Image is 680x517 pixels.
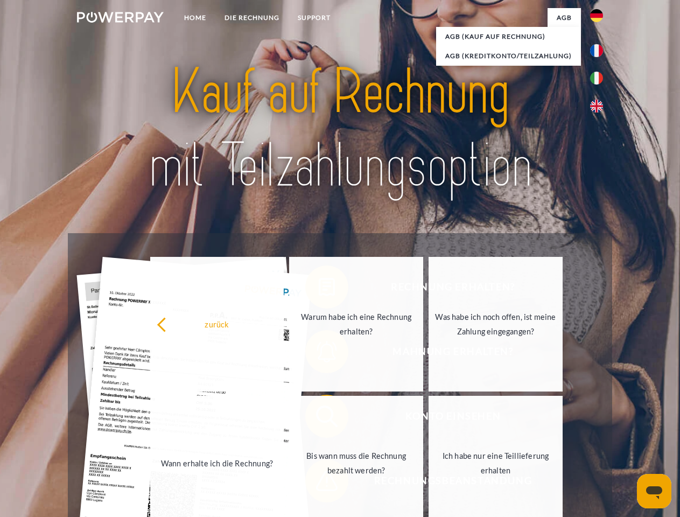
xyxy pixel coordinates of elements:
img: en [590,100,603,113]
a: Home [175,8,215,27]
div: Was habe ich noch offen, ist meine Zahlung eingegangen? [435,310,556,339]
img: logo-powerpay-white.svg [77,12,164,23]
a: agb [548,8,581,27]
img: de [590,9,603,22]
div: Bis wann muss die Rechnung bezahlt werden? [296,449,417,478]
div: zurück [157,317,278,331]
img: fr [590,44,603,57]
a: AGB (Kreditkonto/Teilzahlung) [436,46,581,66]
iframe: Schaltfläche zum Öffnen des Messaging-Fensters [637,474,671,508]
a: AGB (Kauf auf Rechnung) [436,27,581,46]
img: it [590,72,603,85]
div: Wann erhalte ich die Rechnung? [157,456,278,470]
a: SUPPORT [289,8,340,27]
div: Ich habe nur eine Teillieferung erhalten [435,449,556,478]
div: Warum habe ich eine Rechnung erhalten? [296,310,417,339]
a: DIE RECHNUNG [215,8,289,27]
a: Was habe ich noch offen, ist meine Zahlung eingegangen? [429,257,563,392]
img: title-powerpay_de.svg [103,52,577,206]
